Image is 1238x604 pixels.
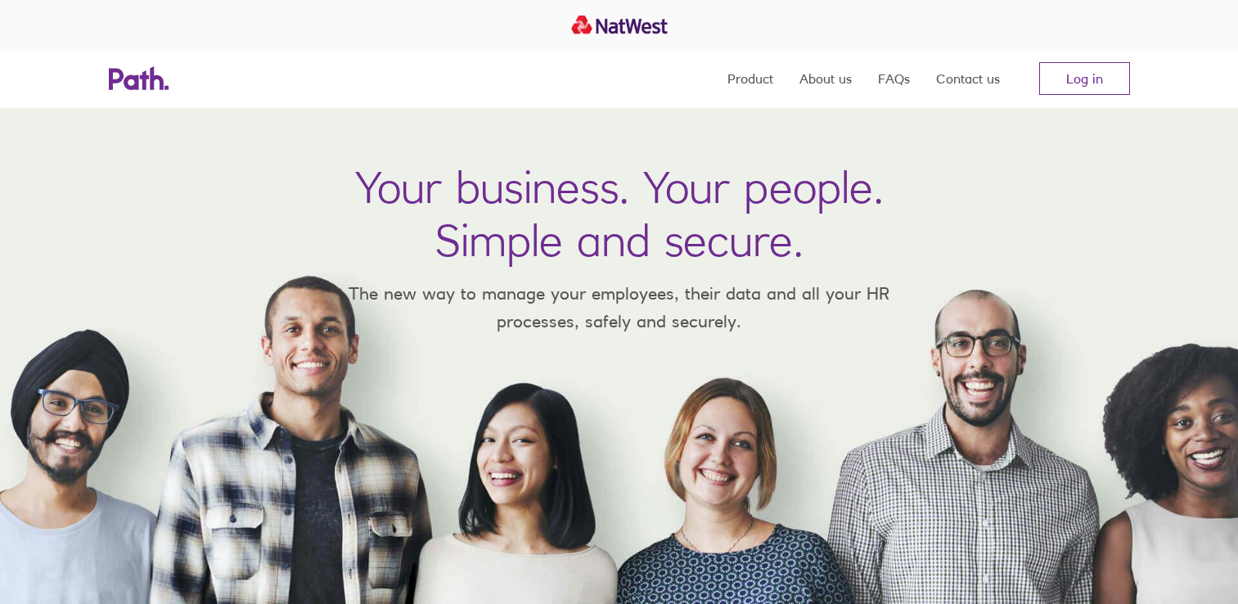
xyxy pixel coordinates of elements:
h1: Your business. Your people. Simple and secure. [355,160,884,267]
a: Log in [1039,62,1130,95]
p: The new way to manage your employees, their data and all your HR processes, safely and securely. [325,280,914,335]
a: About us [799,49,852,108]
a: FAQs [878,49,910,108]
a: Contact us [936,49,1000,108]
a: Product [727,49,773,108]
